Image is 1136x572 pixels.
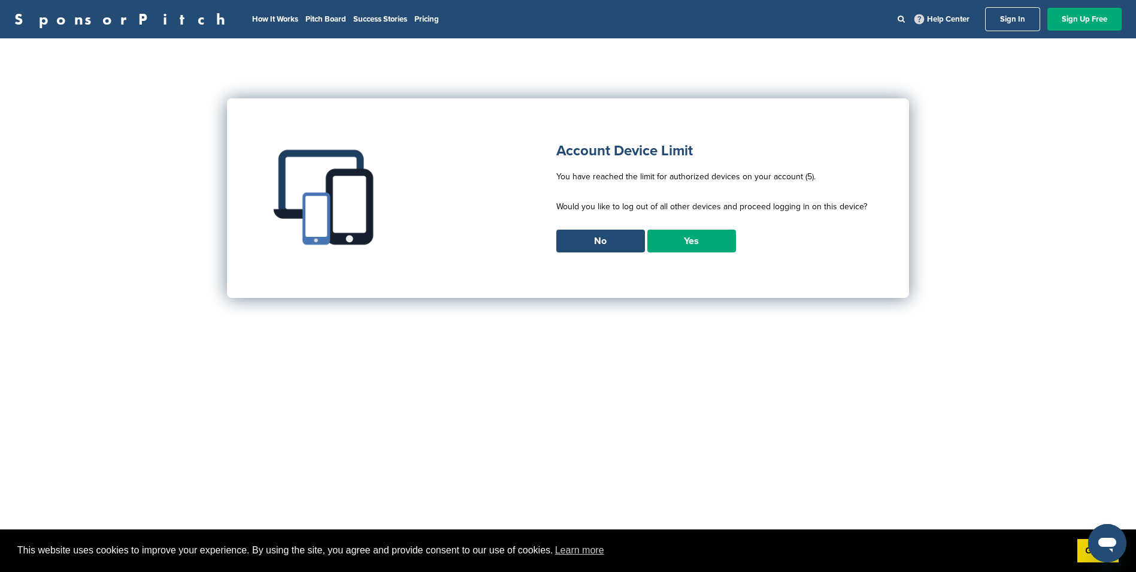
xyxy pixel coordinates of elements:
[1088,524,1126,562] iframe: Button to launch messaging window
[647,230,736,252] a: Yes
[252,14,298,24] a: How It Works
[553,541,606,559] a: learn more about cookies
[556,140,867,162] h1: Account Device Limit
[353,14,407,24] a: Success Stories
[14,11,233,27] a: SponsorPitch
[556,230,645,252] a: No
[1047,8,1122,31] a: Sign Up Free
[305,14,346,24] a: Pitch Board
[556,169,867,230] p: You have reached the limit for authorized devices on your account (5). Would you like to log out ...
[414,14,439,24] a: Pricing
[985,7,1040,31] a: Sign In
[1077,539,1119,563] a: dismiss cookie message
[17,541,1068,559] span: This website uses cookies to improve your experience. By using the site, you agree and provide co...
[912,12,972,26] a: Help Center
[269,140,383,254] img: Multiple devices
